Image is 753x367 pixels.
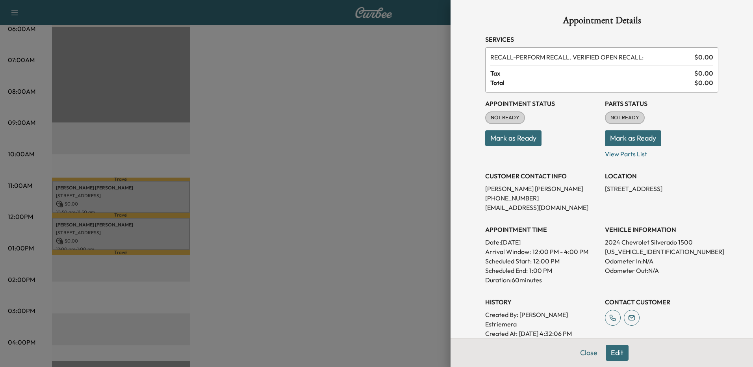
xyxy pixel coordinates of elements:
[490,52,691,62] span: PERFORM RECALL. VERIFIED OPEN RECALL:
[485,256,532,266] p: Scheduled Start:
[605,99,718,108] h3: Parts Status
[606,114,644,122] span: NOT READY
[485,237,599,247] p: Date: [DATE]
[485,184,599,193] p: [PERSON_NAME] [PERSON_NAME]
[485,329,599,338] p: Created At : [DATE] 4:32:06 PM
[529,266,552,275] p: 1:00 PM
[694,69,713,78] span: $ 0.00
[694,78,713,87] span: $ 0.00
[533,256,560,266] p: 12:00 PM
[485,275,599,285] p: Duration: 60 minutes
[485,203,599,212] p: [EMAIL_ADDRESS][DOMAIN_NAME]
[605,266,718,275] p: Odometer Out: N/A
[532,247,588,256] span: 12:00 PM - 4:00 PM
[485,193,599,203] p: [PHONE_NUMBER]
[490,78,694,87] span: Total
[485,297,599,307] h3: History
[605,184,718,193] p: [STREET_ADDRESS]
[605,237,718,247] p: 2024 Chevrolet Silverado 1500
[485,35,718,44] h3: Services
[485,225,599,234] h3: APPOINTMENT TIME
[605,225,718,234] h3: VEHICLE INFORMATION
[485,266,528,275] p: Scheduled End:
[485,247,599,256] p: Arrival Window:
[605,256,718,266] p: Odometer In: N/A
[485,16,718,28] h1: Appointment Details
[485,99,599,108] h3: Appointment Status
[605,297,718,307] h3: CONTACT CUSTOMER
[485,130,542,146] button: Mark as Ready
[605,130,661,146] button: Mark as Ready
[605,247,718,256] p: [US_VEHICLE_IDENTIFICATION_NUMBER]
[606,345,629,361] button: Edit
[575,345,603,361] button: Close
[490,69,694,78] span: Tax
[605,146,718,159] p: View Parts List
[485,171,599,181] h3: CUSTOMER CONTACT INFO
[694,52,713,62] span: $ 0.00
[605,171,718,181] h3: LOCATION
[485,310,599,329] p: Created By : [PERSON_NAME] Estriemera
[486,114,524,122] span: NOT READY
